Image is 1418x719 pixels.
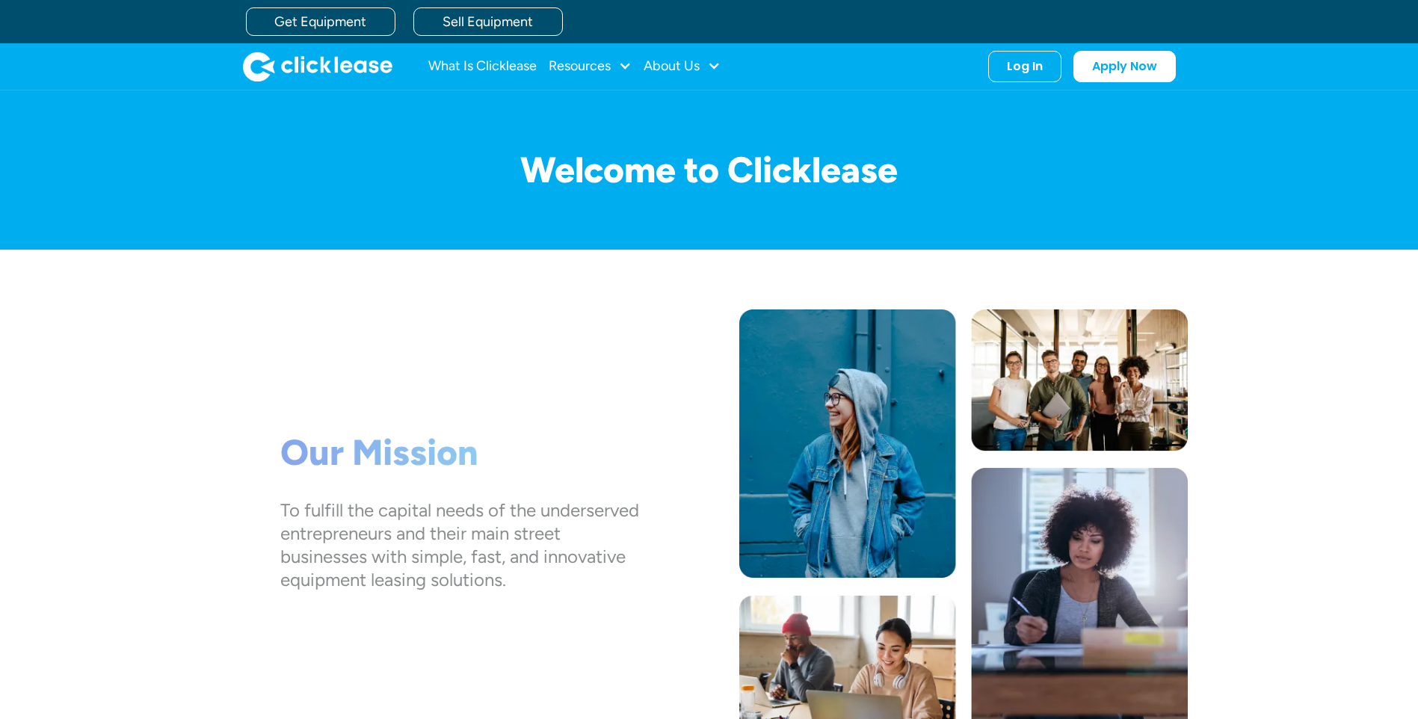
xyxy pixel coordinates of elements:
[413,7,563,36] a: Sell Equipment
[246,7,395,36] a: Get Equipment
[280,498,639,591] div: To fulfill the capital needs of the underserved entrepreneurs and their main street businesses wi...
[1007,59,1043,74] div: Log In
[549,52,632,81] div: Resources
[644,52,721,81] div: About Us
[243,52,392,81] img: Clicklease logo
[231,150,1188,190] h1: Welcome to Clicklease
[243,52,392,81] a: home
[280,431,639,475] h1: Our Mission
[1073,51,1176,82] a: Apply Now
[428,52,537,81] a: What Is Clicklease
